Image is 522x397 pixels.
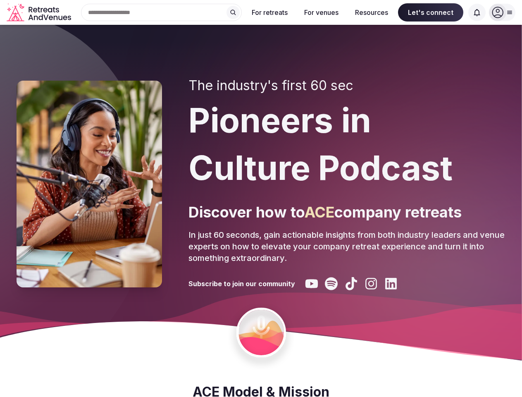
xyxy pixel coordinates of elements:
[188,78,505,93] h2: The industry's first 60 sec
[298,3,345,22] button: For venues
[188,229,505,264] p: In just 60 seconds, gain actionable insights from both industry leaders and venue experts on how ...
[188,279,295,288] h3: Subscribe to join our community
[188,97,505,192] h1: Pioneers in Culture Podcast
[305,203,334,221] span: ACE
[7,3,73,22] svg: Retreats and Venues company logo
[7,3,73,22] a: Visit the homepage
[188,202,505,222] p: Discover how to company retreats
[398,3,463,22] span: Let's connect
[245,3,294,22] button: For retreats
[17,81,162,287] img: Pioneers in Culture Podcast
[348,3,395,22] button: Resources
